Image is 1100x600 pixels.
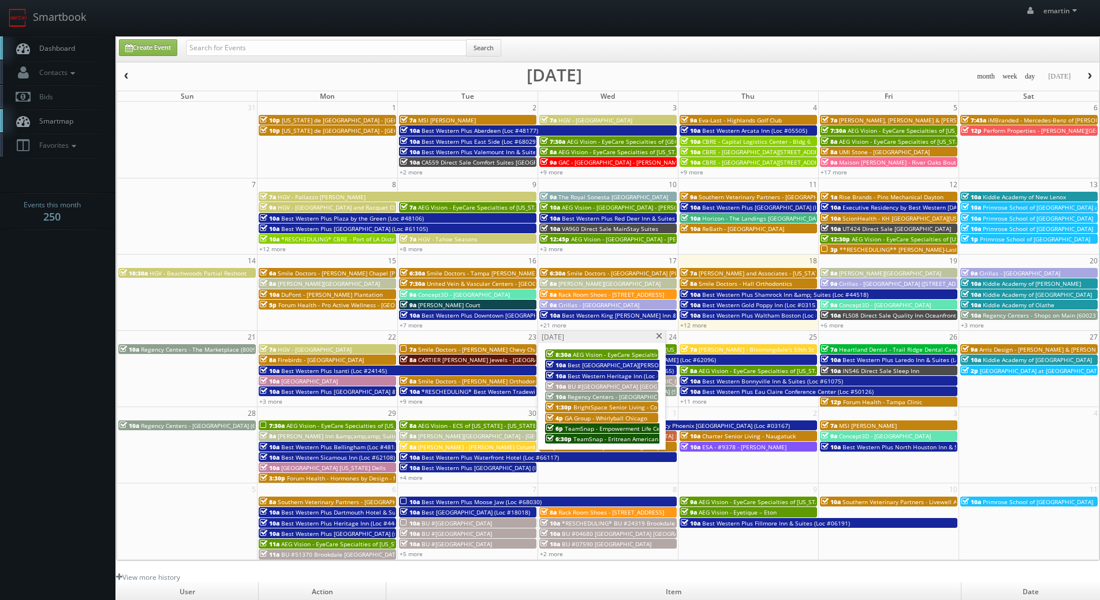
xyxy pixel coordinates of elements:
span: Concept3D - [GEOGRAPHIC_DATA] [418,290,510,299]
span: 10a [821,367,841,375]
span: ESA - #9378 - [PERSON_NAME] [702,443,786,451]
span: 10a [681,126,700,135]
span: Best Western Plus [GEOGRAPHIC_DATA] (Loc #61105) [281,225,428,233]
span: CBRE - [GEOGRAPHIC_DATA][STREET_ADDRESS][GEOGRAPHIC_DATA] [702,148,887,156]
span: 9a [961,345,978,353]
span: 10a [260,453,279,461]
span: 12:45p [540,235,569,243]
span: Charter Senior Living - Naugatuck [702,432,796,440]
a: +9 more [400,397,423,405]
span: Regency Centers - [GEOGRAPHIC_DATA] (63020) [141,422,271,430]
span: [PERSON_NAME] - Bloomingdale's 59th St [699,345,814,353]
span: UT424 Direct Sale [GEOGRAPHIC_DATA] [842,225,951,233]
span: 10a [961,356,981,364]
span: 9a [400,290,416,299]
span: Smartmap [33,116,73,126]
span: 9a [961,269,978,277]
span: 6:30p [546,435,572,443]
span: TeamSnap - Empowerment Life Center [565,424,672,433]
span: Primrose School of [GEOGRAPHIC_DATA] [980,235,1090,243]
span: Smile Doctors - [PERSON_NAME] Chevy Chase [418,345,544,353]
span: Best Western Plus Waltham Boston (Loc #22009) [702,311,838,319]
span: 10a [961,279,981,288]
span: 10a [821,443,841,451]
span: Best Western Plus Bellingham (Loc #48188) [281,443,403,451]
span: Regency Centers - Shops on Main (60023) [983,311,1098,319]
span: [PERSON_NAME][GEOGRAPHIC_DATA] [278,279,380,288]
span: 6:30a [540,269,565,277]
span: 7a [260,193,276,201]
span: 10a [681,214,700,222]
span: Primrose School of [GEOGRAPHIC_DATA] [983,214,1093,222]
span: CARTIER [PERSON_NAME] Jewels - [GEOGRAPHIC_DATA] [418,356,569,364]
span: Best Western King [PERSON_NAME] Inn & Suites (Loc #62106) [562,311,733,319]
span: 8a [400,422,416,430]
span: AEG Vision - EyeCare Specialties of [US_STATE] – Cascade Family Eye Care [852,235,1056,243]
span: 10a [260,214,279,222]
span: AEG Vision - EyeCare Specialties of [US_STATE] – Southwest Orlando Eye Care [286,422,501,430]
span: Best Western Plus Downtown [GEOGRAPHIC_DATA] (Loc #48199) [422,311,599,319]
span: 8a [400,443,416,451]
span: 7a [681,269,697,277]
span: Concept3D - [GEOGRAPHIC_DATA] [839,301,931,309]
span: 10a [400,137,420,146]
span: 10a [120,345,139,353]
span: AEG Vision - EyeCare Specialties of [US_STATE] - Carolina Family Vision [839,137,1034,146]
span: HGV - Tahoe Seasons [418,235,478,243]
span: Rack Room Shoes - [STREET_ADDRESS] [558,508,664,516]
span: Best [GEOGRAPHIC_DATA] (Loc #18018) [422,508,530,516]
span: Contacts [33,68,78,77]
a: +3 more [540,245,563,253]
span: 10a [260,377,279,385]
a: +7 more [400,321,423,329]
span: 8a [400,356,416,364]
span: Forum Health - Hormones by Design - New Braunfels Clinic [287,474,451,482]
span: 10a [540,214,560,222]
a: +17 more [821,168,847,176]
span: Best Western Plus Aberdeen (Loc #48177) [422,126,538,135]
span: TeamSnap - Eritrean American Youth Sports Association Of [US_STATE] (EriStars Sports Club). [573,435,832,443]
span: Smile Doctors - [PERSON_NAME] Chapel [PERSON_NAME] Orthodontic [278,269,471,277]
span: 8a [540,279,557,288]
button: day [1021,69,1039,84]
span: AEG Vision - [GEOGRAPHIC_DATA] - [PERSON_NAME][GEOGRAPHIC_DATA] [562,203,760,211]
span: Best Western Plus Laredo Inn & Suites (Loc #44702) [842,356,987,364]
span: DuPont - [PERSON_NAME] Plantation [281,290,383,299]
span: HGV - Pallazzo [PERSON_NAME] [278,193,366,201]
span: 7:30a [540,137,565,146]
span: Best Western Plus Valemount Inn & Suites (Loc #62120) [422,148,577,156]
span: 9a [681,193,697,201]
span: Kiddie Academy of Olathe [983,301,1054,309]
span: 9a [681,498,697,506]
a: +12 more [680,321,707,329]
span: HGV - Beachwoods Partial Reshoot [150,269,247,277]
span: [US_STATE] de [GEOGRAPHIC_DATA] - [GEOGRAPHIC_DATA] [282,116,441,124]
span: Kiddie Academy of [GEOGRAPHIC_DATA] [983,356,1092,364]
span: Dashboard [33,43,75,53]
span: Best Western Plus Eau Claire Conference Center (Loc #50126) [702,387,874,396]
span: 10a [260,290,279,299]
span: ReBath - [GEOGRAPHIC_DATA] [702,225,784,233]
span: 7:30a [260,422,285,430]
span: 10a [681,432,700,440]
span: 10a [681,290,700,299]
span: [GEOGRAPHIC_DATA] [US_STATE] Dells [281,464,386,472]
span: 10a [400,464,420,472]
span: 7:30a [400,279,425,288]
span: 8a [260,498,276,506]
span: 10a [400,387,420,396]
span: 5p [260,301,277,309]
span: 10a [260,367,279,375]
span: 10a [400,498,420,506]
span: Best Western Bonnyville Inn & Suites (Loc #61075) [702,377,843,385]
span: [PERSON_NAME] Court [418,301,480,309]
span: 10a [260,235,279,243]
span: Kiddie Academy of [GEOGRAPHIC_DATA] [983,290,1092,299]
span: 8a [540,290,557,299]
span: 10a [400,148,420,156]
span: Eva-Last - Highlands Golf Club [699,116,782,124]
span: 10a [681,311,700,319]
span: 10a [681,301,700,309]
a: Create Event [119,39,177,56]
a: +21 more [540,321,566,329]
